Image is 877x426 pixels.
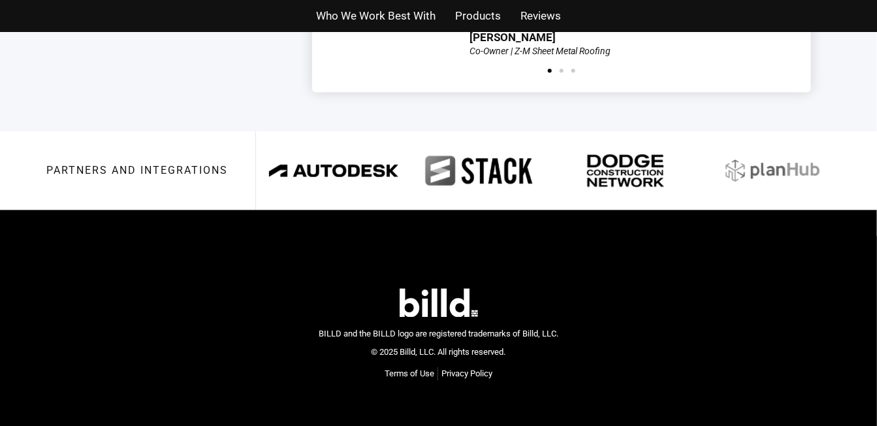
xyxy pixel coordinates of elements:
h3: Partners and integrations [47,165,229,176]
span: Go to slide 3 [571,69,575,73]
div: [PERSON_NAME] [470,32,556,43]
span: BILLD and the BILLD logo are registered trademarks of Billd, LLC. © 2025 Billd, LLC. All rights r... [319,329,558,357]
span: Go to slide 2 [560,69,564,73]
a: Reviews [520,7,561,25]
a: Terms of Use [385,367,434,380]
nav: Menu [385,367,492,380]
a: Products [455,7,501,25]
span: Go to slide 1 [548,69,552,73]
a: Privacy Policy [441,367,492,380]
div: Co-Owner | Z-M Sheet Metal Roofing [470,46,611,56]
a: Who We Work Best With [316,7,436,25]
